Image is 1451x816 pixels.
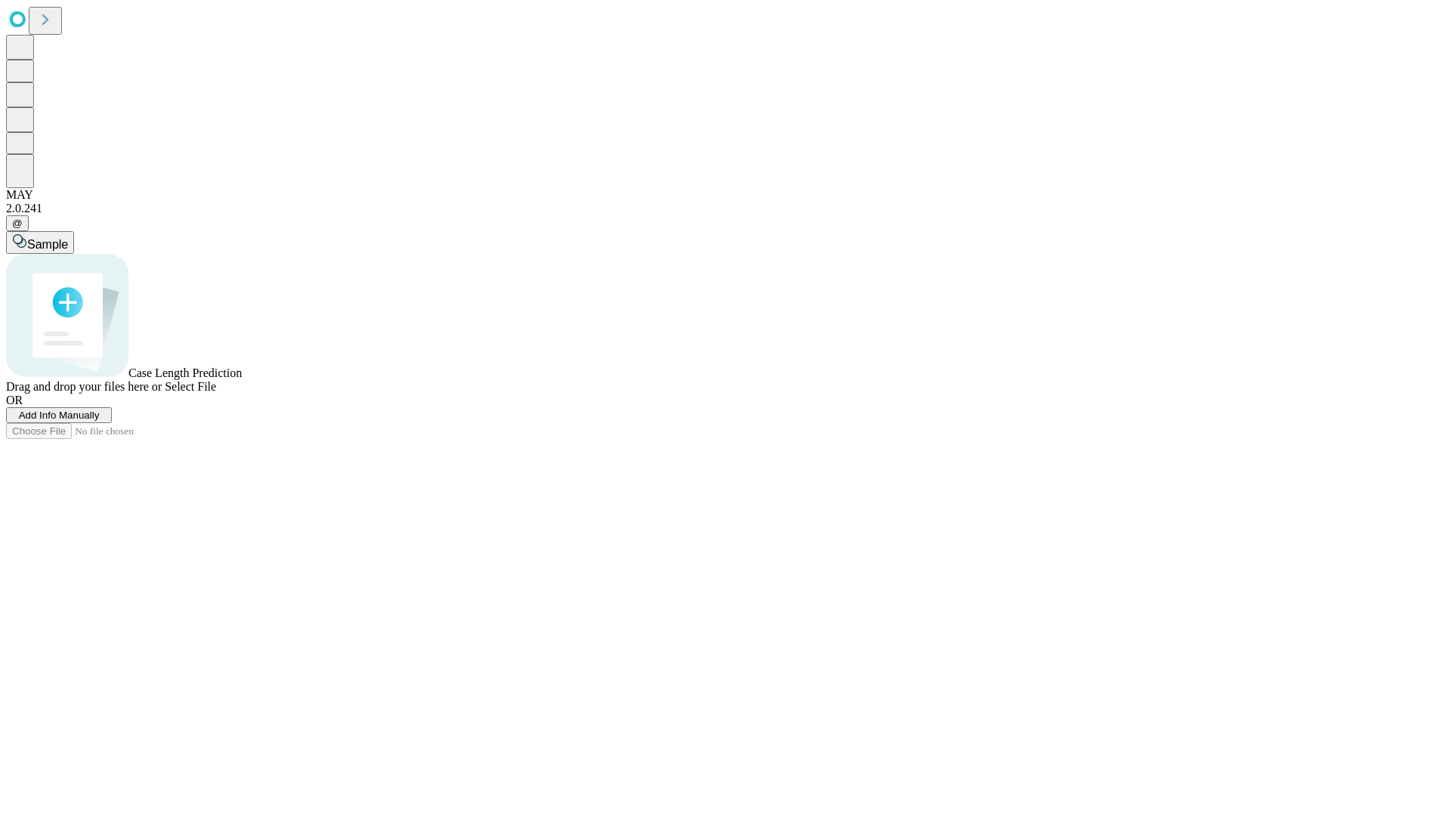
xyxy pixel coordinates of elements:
span: Select File [165,380,216,393]
div: 2.0.241 [6,202,1445,215]
button: @ [6,215,29,231]
div: MAY [6,188,1445,202]
span: Add Info Manually [19,410,100,421]
span: Sample [27,238,68,251]
span: Case Length Prediction [128,366,242,379]
button: Add Info Manually [6,407,112,423]
span: OR [6,394,23,406]
button: Sample [6,231,74,254]
span: Drag and drop your files here or [6,380,162,393]
span: @ [12,218,23,229]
